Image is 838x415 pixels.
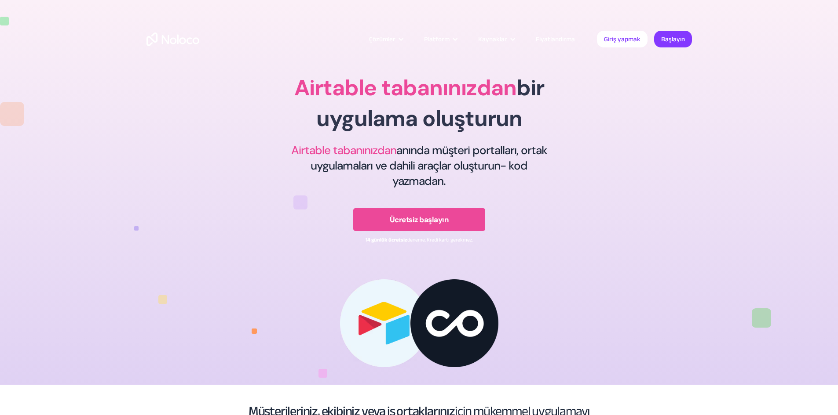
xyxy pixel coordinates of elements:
font: - kod yazmadan. [392,158,527,188]
img: airtable uygulama oluşturucu - noloco - kodsuz uygulama oluşturucu [340,279,428,367]
font: Ücretsiz başlayın [390,215,449,224]
font: Kaynaklar [478,33,507,45]
font: 14 günlük ücretsiz [366,235,407,245]
font: Fiyatlandırma [536,33,575,45]
font: Giriş yapmak [604,33,640,45]
font: Çözümler [369,33,395,45]
font: Platform [424,33,450,45]
font: anında müşteri portalları, ortak uygulamaları ve dahili araçlar oluşturun [311,143,547,173]
a: Başlayın [654,31,692,47]
img: Fregmar Enterprises - Noloco kodsuz airtable uygulama oluşturucu [410,279,498,367]
div: Kaynaklar [467,33,525,45]
a: Fiyatlandırma [525,33,586,45]
font: Airtable tabanınızdan [291,143,396,158]
div: Çözümler [358,33,413,45]
a: Ev [146,32,199,46]
font: Başlayın [661,33,685,45]
a: Giriş yapmak [597,31,648,47]
a: Ücretsiz başlayın [353,208,485,231]
font: Airtable tabanınızdan [294,73,516,102]
font: deneme. Kredi kartı gerekmez. [407,235,473,245]
div: Platform [413,33,467,45]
